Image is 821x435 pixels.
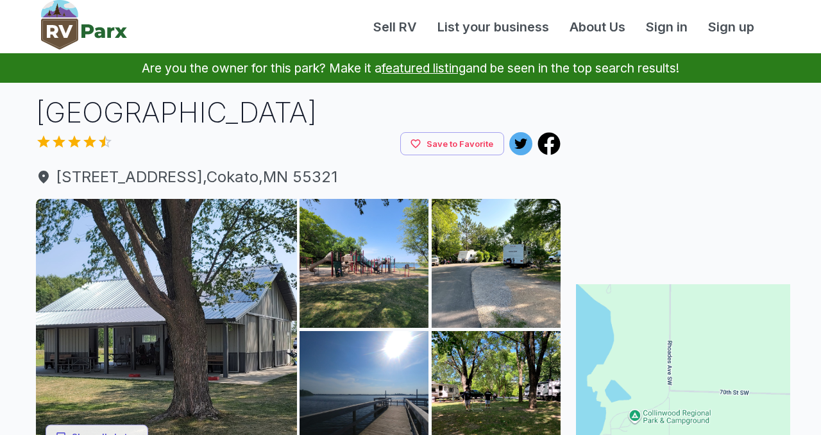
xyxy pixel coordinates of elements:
[36,166,561,189] a: [STREET_ADDRESS],Cokato,MN 55321
[636,17,698,37] a: Sign in
[36,166,561,189] span: [STREET_ADDRESS] , Cokato , MN 55321
[36,93,561,132] h1: [GEOGRAPHIC_DATA]
[559,17,636,37] a: About Us
[363,17,427,37] a: Sell RV
[576,93,790,253] iframe: Advertisement
[427,17,559,37] a: List your business
[382,60,466,76] a: featured listing
[15,53,806,83] p: Are you the owner for this park? Make it a and be seen in the top search results!
[400,132,504,156] button: Save to Favorite
[698,17,765,37] a: Sign up
[432,199,561,328] img: AAcXr8ostWhJHuD84RYArWDWjhvUTWShIOzMv2AGy7XXh_qj3VR5eCofeHiTsMNOGZ2UXZ2aC9QEpsAf_x8CeXzD_w4PNHuSl...
[300,199,428,328] img: AAcXr8qUI1DgfmXnOtHDfgxCAHWCs3vB40fQZ-kFP574MrV9NYsCHjrxd9PsA2cXrw_j5IH-tiT562JdMMvfz8OgVYrKP79b1...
